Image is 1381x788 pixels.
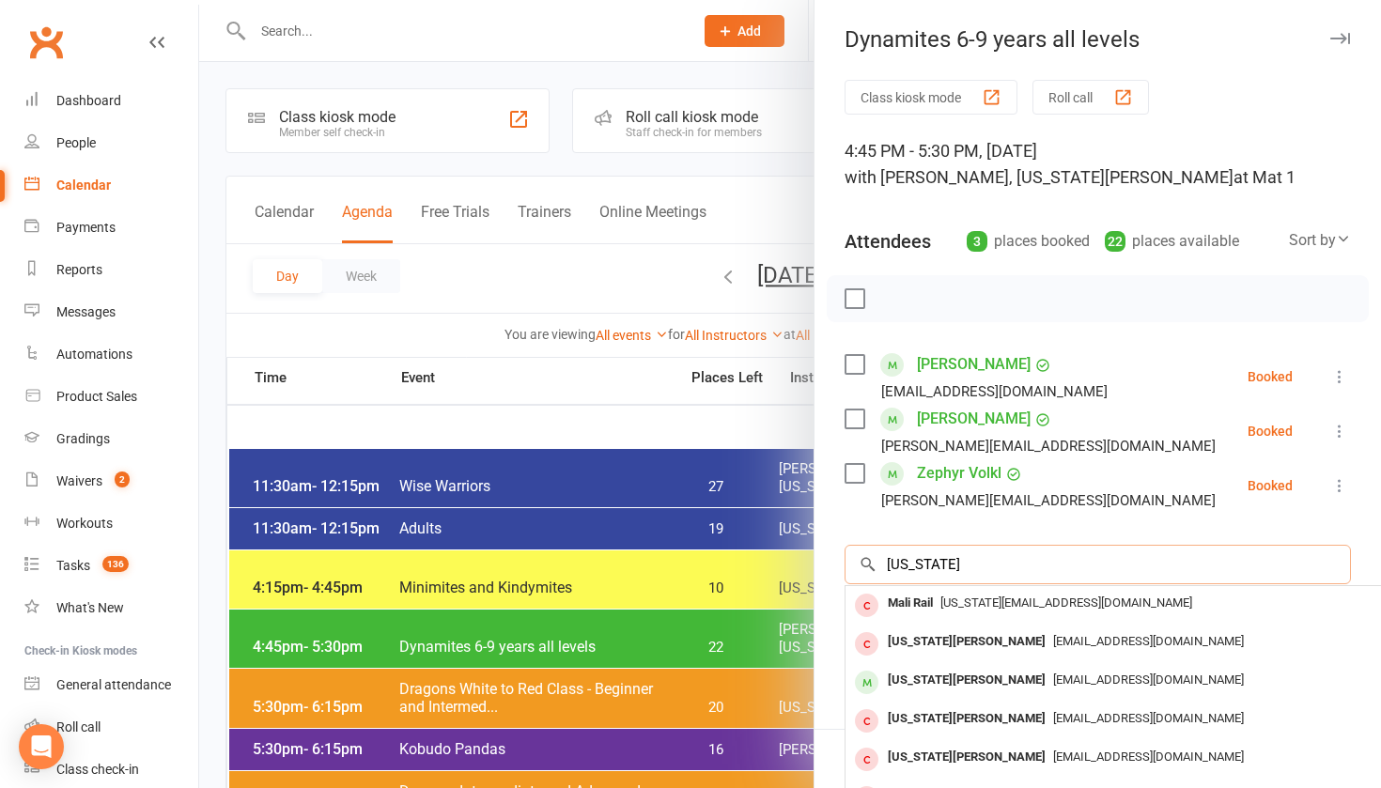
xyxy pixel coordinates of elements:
a: Zephyr Volkl [917,458,1001,488]
a: Waivers 2 [24,460,198,502]
div: Open Intercom Messenger [19,724,64,769]
a: People [24,122,198,164]
a: Tasks 136 [24,545,198,587]
div: places available [1105,228,1239,255]
a: Roll call [24,706,198,749]
a: Payments [24,207,198,249]
div: Workouts [56,516,113,531]
span: 136 [102,556,129,572]
a: Calendar [24,164,198,207]
div: Payments [56,220,116,235]
div: Sort by [1289,228,1351,253]
div: Booked [1248,479,1293,492]
div: Dashboard [56,93,121,108]
div: member [855,594,878,617]
div: Automations [56,347,132,362]
div: Tasks [56,558,90,573]
div: [US_STATE][PERSON_NAME] [880,667,1053,694]
a: General attendance kiosk mode [24,664,198,706]
button: Roll call [1032,80,1149,115]
div: People [56,135,96,150]
span: [EMAIL_ADDRESS][DOMAIN_NAME] [1053,711,1244,725]
div: [US_STATE][PERSON_NAME] [880,705,1053,733]
span: at Mat 1 [1234,167,1296,187]
span: 2 [115,471,130,487]
a: Automations [24,333,198,376]
div: [PERSON_NAME][EMAIL_ADDRESS][DOMAIN_NAME] [881,488,1216,513]
div: [US_STATE][PERSON_NAME] [880,628,1053,656]
a: [PERSON_NAME] [917,349,1031,379]
div: member [855,671,878,694]
div: Roll call [56,719,101,734]
div: Booked [1248,425,1293,438]
span: with [PERSON_NAME], [US_STATE][PERSON_NAME] [845,167,1234,187]
div: Attendees [845,228,931,255]
div: [US_STATE][PERSON_NAME] [880,744,1053,771]
div: Mali Rail [880,590,940,617]
a: Clubworx [23,19,70,66]
a: Product Sales [24,376,198,418]
div: member [855,632,878,656]
div: 22 [1105,231,1125,252]
a: Workouts [24,502,198,545]
div: places booked [967,228,1090,255]
div: Messages [56,304,116,319]
div: Dynamites 6-9 years all levels [815,26,1381,53]
div: [EMAIL_ADDRESS][DOMAIN_NAME] [881,379,1108,404]
a: Reports [24,249,198,291]
div: member [855,748,878,771]
span: [US_STATE][EMAIL_ADDRESS][DOMAIN_NAME] [940,595,1192,610]
a: Dashboard [24,80,198,122]
a: Messages [24,291,198,333]
div: Waivers [56,473,102,488]
div: Booked [1248,370,1293,383]
div: Calendar [56,178,111,193]
div: [PERSON_NAME][EMAIL_ADDRESS][DOMAIN_NAME] [881,434,1216,458]
a: What's New [24,587,198,629]
button: Class kiosk mode [845,80,1017,115]
span: [EMAIL_ADDRESS][DOMAIN_NAME] [1053,634,1244,648]
a: Gradings [24,418,198,460]
span: [EMAIL_ADDRESS][DOMAIN_NAME] [1053,672,1244,687]
div: Gradings [56,431,110,446]
input: Search to add attendees [845,545,1351,584]
span: [EMAIL_ADDRESS][DOMAIN_NAME] [1053,749,1244,764]
div: member [855,709,878,733]
div: What's New [56,600,124,615]
div: 4:45 PM - 5:30 PM, [DATE] [845,138,1351,191]
div: Product Sales [56,389,137,404]
div: Class check-in [56,762,139,777]
div: Reports [56,262,102,277]
div: 3 [967,231,987,252]
div: General attendance [56,677,171,692]
a: [PERSON_NAME] [917,404,1031,434]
